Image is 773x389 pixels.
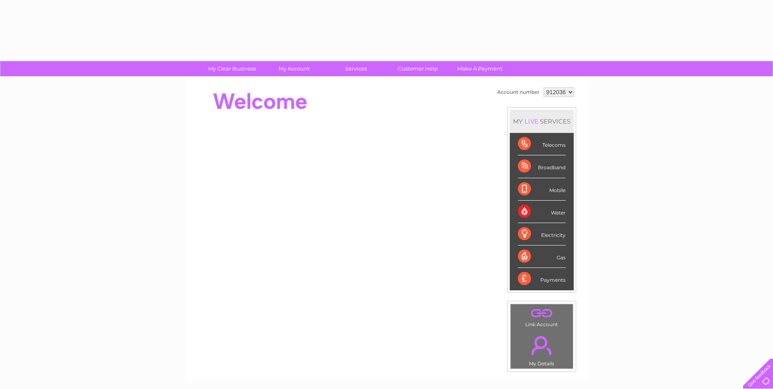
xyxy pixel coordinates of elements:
a: . [513,331,571,360]
div: MY SERVICES [510,110,574,133]
div: Broadband [518,155,566,178]
div: Mobile [518,178,566,201]
td: Link Account [510,304,573,329]
div: Gas [518,245,566,268]
div: Payments [518,268,566,290]
td: My Details [510,329,573,369]
a: Customer Help [384,61,451,76]
td: Account number [495,85,542,99]
a: My Account [260,61,328,76]
div: LIVE [523,117,540,125]
a: My Clear Business [198,61,266,76]
a: Services [322,61,390,76]
a: . [513,306,571,320]
a: Make A Payment [446,61,513,76]
div: Water [518,201,566,223]
div: Telecoms [518,133,566,155]
div: Electricity [518,223,566,245]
